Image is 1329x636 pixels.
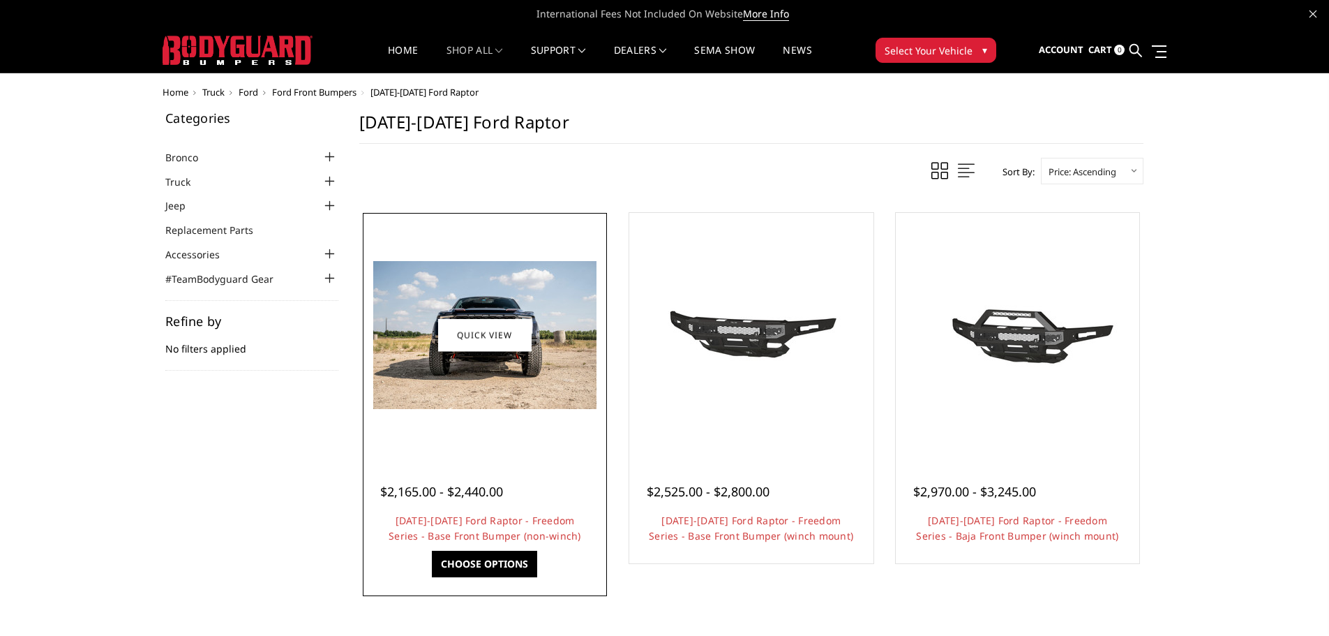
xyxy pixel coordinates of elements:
a: Account [1039,31,1083,69]
a: 2021-2025 Ford Raptor - Freedom Series - Base Front Bumper (winch mount) [633,216,870,454]
img: 2021-2025 Ford Raptor - Freedom Series - Base Front Bumper (non-winch) [373,261,596,409]
a: Ford Front Bumpers [272,86,356,98]
img: 2021-2025 Ford Raptor - Freedom Series - Base Front Bumper (winch mount) [640,283,863,387]
a: Dealers [614,45,667,73]
a: shop all [446,45,503,73]
a: Bronco [165,150,216,165]
a: More Info [743,7,789,21]
a: SEMA Show [694,45,755,73]
a: Truck [165,175,208,189]
a: News [783,45,811,73]
a: Ford [239,86,258,98]
a: [DATE]-[DATE] Ford Raptor - Freedom Series - Baja Front Bumper (winch mount) [916,514,1118,542]
a: Home [163,86,188,98]
span: [DATE]-[DATE] Ford Raptor [370,86,479,98]
span: Select Your Vehicle [885,43,973,58]
a: Truck [202,86,225,98]
span: $2,165.00 - $2,440.00 [380,483,503,500]
a: [DATE]-[DATE] Ford Raptor - Freedom Series - Base Front Bumper (non-winch) [389,514,581,542]
a: Replacement Parts [165,223,271,237]
div: No filters applied [165,315,338,371]
a: Support [531,45,586,73]
a: Cart 0 [1088,31,1125,69]
span: Cart [1088,43,1112,56]
iframe: Chat Widget [1259,569,1329,636]
a: Quick view [438,318,532,351]
span: ▾ [982,43,987,57]
h1: [DATE]-[DATE] Ford Raptor [359,112,1143,144]
span: $2,970.00 - $3,245.00 [913,483,1036,500]
a: Choose Options [432,551,537,577]
h5: Refine by [165,315,338,327]
h5: Categories [165,112,338,124]
span: $2,525.00 - $2,800.00 [647,483,769,500]
a: [DATE]-[DATE] Ford Raptor - Freedom Series - Base Front Bumper (winch mount) [649,514,853,542]
a: Jeep [165,198,203,213]
a: #TeamBodyguard Gear [165,272,291,286]
button: Select Your Vehicle [876,38,996,63]
img: BODYGUARD BUMPERS [163,36,313,65]
a: Home [388,45,418,73]
a: 2021-2025 Ford Raptor - Freedom Series - Baja Front Bumper (winch mount) 2021-2025 Ford Raptor - ... [899,216,1136,454]
label: Sort By: [995,161,1035,182]
a: Accessories [165,247,237,262]
span: 0 [1114,45,1125,55]
a: 2021-2025 Ford Raptor - Freedom Series - Base Front Bumper (non-winch) 2021-2025 Ford Raptor - Fr... [366,216,603,454]
span: Account [1039,43,1083,56]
